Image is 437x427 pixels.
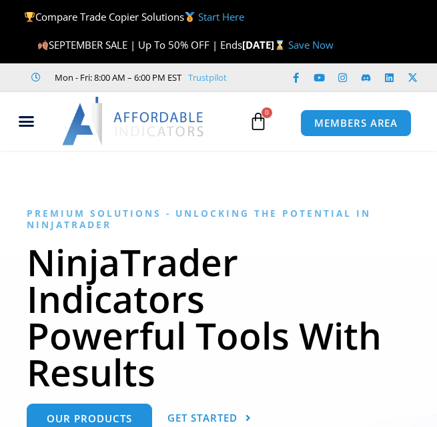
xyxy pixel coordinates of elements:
[5,109,48,134] div: Menu Toggle
[167,413,238,423] span: Get Started
[38,40,48,50] img: 🍂
[188,69,227,85] a: Trustpilot
[198,10,244,23] a: Start Here
[37,38,242,51] span: SEPTEMBER SALE | Up To 50% OFF | Ends
[314,118,398,128] span: MEMBERS AREA
[185,12,195,22] img: 🥇
[62,97,205,145] img: LogoAI | Affordable Indicators – NinjaTrader
[51,69,181,85] span: Mon - Fri: 8:00 AM – 6:00 PM EST
[47,414,132,424] span: Our Products
[262,107,272,118] span: 0
[288,38,334,51] a: Save Now
[242,38,288,51] strong: [DATE]
[229,102,288,141] a: 0
[24,10,244,23] span: Compare Trade Copier Solutions
[275,40,285,50] img: ⌛
[27,244,410,390] h1: NinjaTrader Indicators Powerful Tools With Results
[25,12,35,22] img: 🏆
[27,207,410,230] h6: Premium Solutions - Unlocking the Potential in NinjaTrader
[300,109,412,137] a: MEMBERS AREA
